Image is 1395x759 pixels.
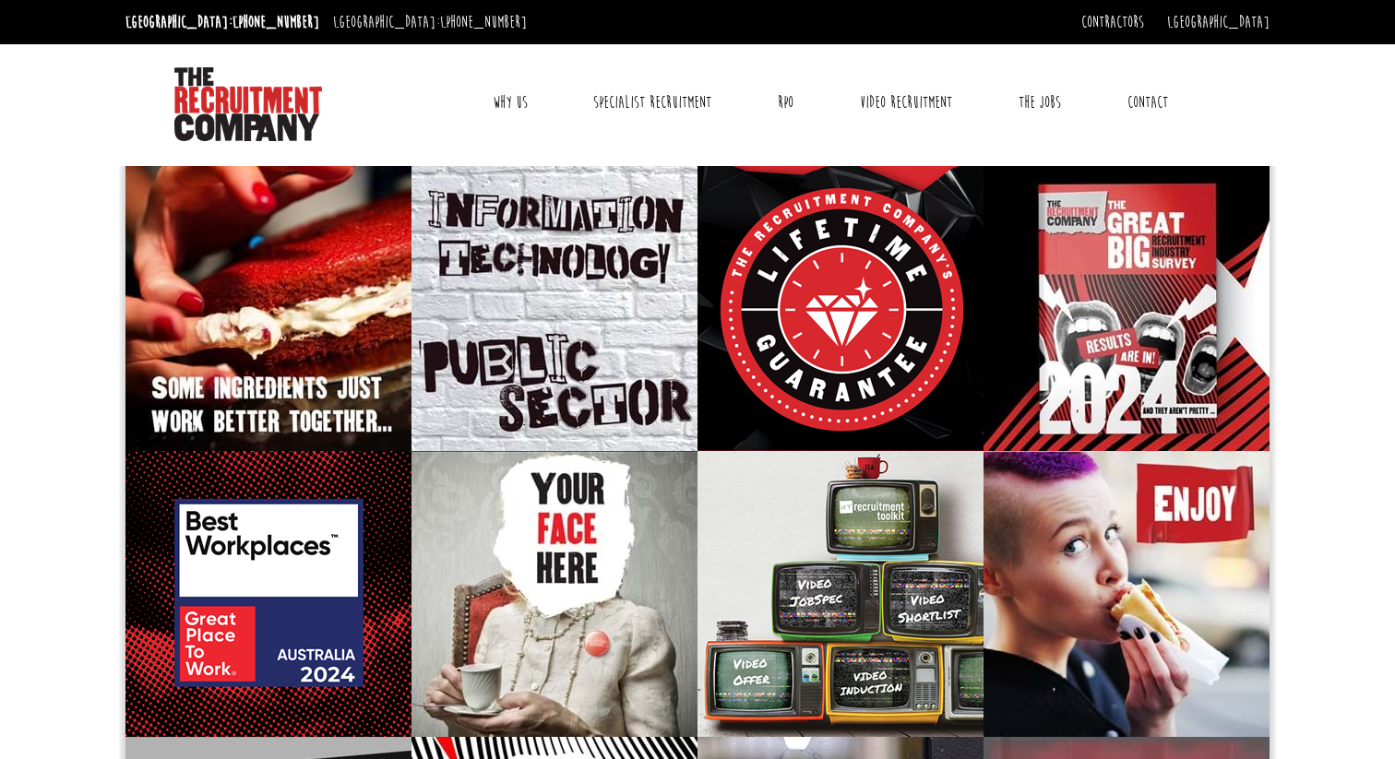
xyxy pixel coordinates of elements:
[328,7,531,37] li: [GEOGRAPHIC_DATA]:
[764,79,807,125] a: RPO
[1005,79,1075,125] a: The Jobs
[1114,79,1182,125] a: Contact
[1081,12,1144,32] a: Contractors
[1001,299,1253,374] p: We did a survey to see what people thought of the recruitment industry. Want to know what we found?
[579,79,725,125] a: Specialist Recruitment
[121,7,324,37] li: [GEOGRAPHIC_DATA]:
[440,12,527,32] a: [PHONE_NUMBER]
[429,247,681,397] p: We operate within only a few markets and have recruited in these for over 20 years building good ...
[1001,519,1171,548] h3: Tell Us What You think
[715,558,967,658] p: Attracting the right people to your company is hard, that’s why we built My Recruitment Toolkit, ...
[429,494,529,523] h3: Join our team
[846,79,966,125] a: Video Recruitment
[143,545,395,670] p: We were named as Australia’s Best Workplace (under 30 employees category) 2021/22 and 22/23 and A...
[143,285,395,361] p: We enjoy what we do and we work hard to make sure our customers enjoy it too.
[143,246,339,275] h3: Need Help Finding Someone?
[1001,558,1253,658] p: We want to be the recruitment agency that makes things better. Give us feedback on the recruitmen...
[1001,231,1253,289] h3: The Great Big Recruitment Industry Survey
[1167,12,1270,32] a: [GEOGRAPHIC_DATA]
[715,519,883,548] h3: My Recruitment Toolkit
[715,297,967,347] p: The recruitment industry's first ever LIFETIME GUARANTEE
[429,208,616,237] h3: What We Do & Who Does It
[429,533,681,683] p: We're always on the lookout for people who live to make people enjoy the recruitment experience a...
[715,258,853,287] h3: Lifetime Guarantee
[174,67,322,141] img: The Recruitment Company
[143,507,317,536] h3: Best Workplace 2023/24
[479,79,542,125] a: Why Us
[232,12,319,32] a: [PHONE_NUMBER]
